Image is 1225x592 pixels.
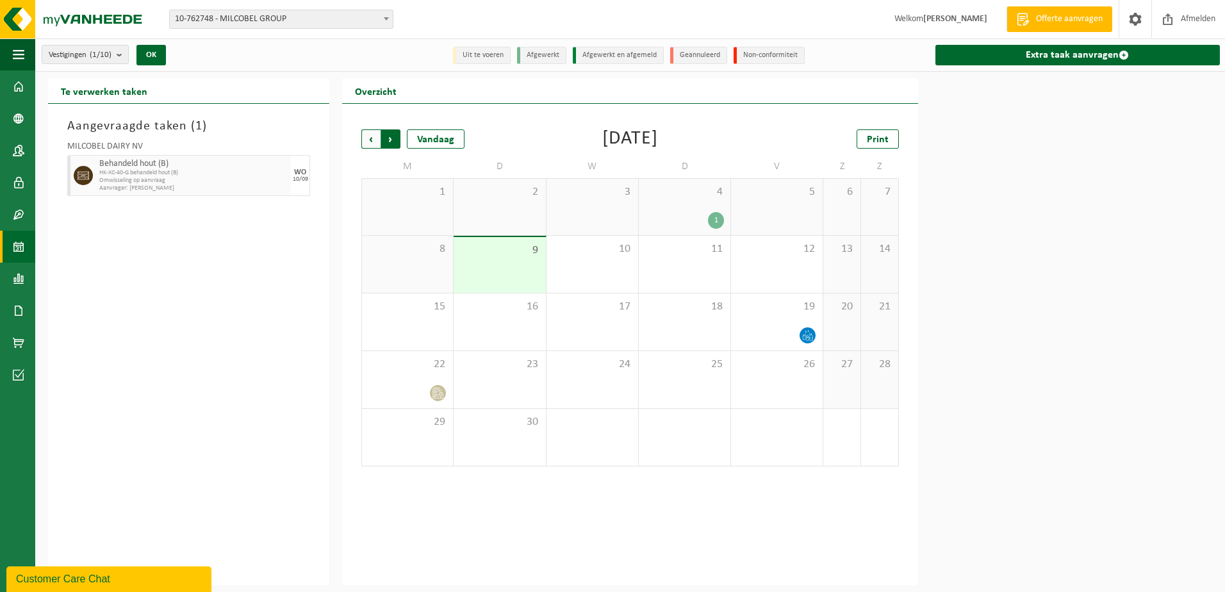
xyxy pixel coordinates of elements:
[67,117,310,136] h3: Aangevraagde taken ( )
[460,185,539,199] span: 2
[195,120,202,133] span: 1
[823,155,861,178] td: Z
[67,142,310,155] div: MILCOBEL DAIRY NV
[460,358,539,372] span: 23
[737,185,816,199] span: 5
[670,47,727,64] li: Geannuleerd
[708,212,724,229] div: 1
[49,45,111,65] span: Vestigingen
[293,176,308,183] div: 10/09
[861,155,899,178] td: Z
[170,10,393,28] span: 10-762748 - MILCOBEL GROUP
[639,155,731,178] td: D
[867,358,892,372] span: 28
[734,47,805,64] li: Non-conformiteit
[454,155,546,178] td: D
[342,78,409,103] h2: Overzicht
[460,243,539,258] span: 9
[381,129,400,149] span: Volgende
[547,155,639,178] td: W
[453,47,511,64] li: Uit te voeren
[553,185,632,199] span: 3
[731,155,823,178] td: V
[573,47,664,64] li: Afgewerkt en afgemeld
[368,358,447,372] span: 22
[867,242,892,256] span: 14
[830,242,854,256] span: 13
[867,300,892,314] span: 21
[830,185,854,199] span: 6
[136,45,166,65] button: OK
[923,14,987,24] strong: [PERSON_NAME]
[737,300,816,314] span: 19
[460,300,539,314] span: 16
[99,177,288,185] span: Omwisseling op aanvraag
[830,358,854,372] span: 27
[935,45,1220,65] a: Extra taak aanvragen
[460,415,539,429] span: 30
[361,129,381,149] span: Vorige
[1033,13,1106,26] span: Offerte aanvragen
[857,129,899,149] a: Print
[645,242,724,256] span: 11
[99,169,288,177] span: HK-XC-40-G behandeld hout (B)
[368,242,447,256] span: 8
[361,155,454,178] td: M
[645,358,724,372] span: 25
[368,185,447,199] span: 1
[48,78,160,103] h2: Te verwerken taken
[737,242,816,256] span: 12
[737,358,816,372] span: 26
[602,129,658,149] div: [DATE]
[99,185,288,192] span: Aanvrager: [PERSON_NAME]
[553,358,632,372] span: 24
[294,169,306,176] div: WO
[830,300,854,314] span: 20
[368,300,447,314] span: 15
[1007,6,1112,32] a: Offerte aanvragen
[645,300,724,314] span: 18
[90,51,111,59] count: (1/10)
[553,300,632,314] span: 17
[407,129,465,149] div: Vandaag
[553,242,632,256] span: 10
[99,159,288,169] span: Behandeld hout (B)
[867,135,889,145] span: Print
[867,185,892,199] span: 7
[368,415,447,429] span: 29
[169,10,393,29] span: 10-762748 - MILCOBEL GROUP
[645,185,724,199] span: 4
[6,564,214,592] iframe: chat widget
[42,45,129,64] button: Vestigingen(1/10)
[517,47,566,64] li: Afgewerkt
